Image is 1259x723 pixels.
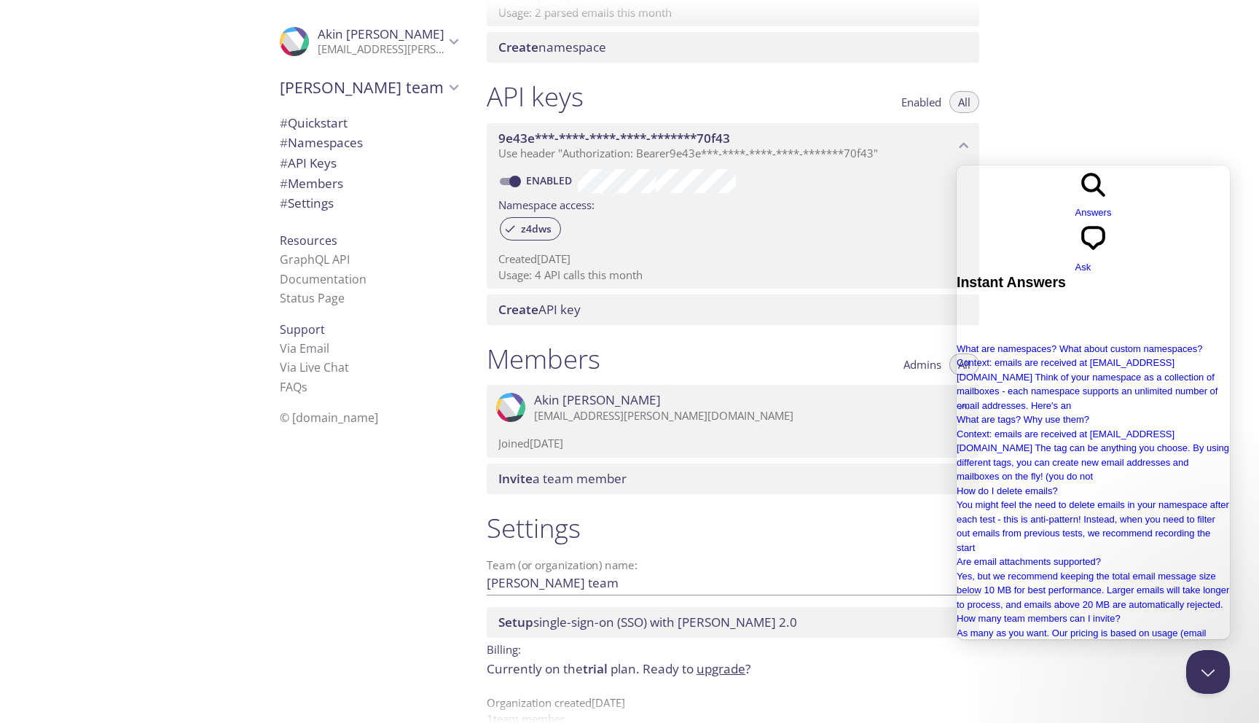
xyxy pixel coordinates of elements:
span: Setup [498,614,533,630]
div: Akin Sariozkan [268,17,469,66]
span: Create [498,39,538,55]
a: FAQ [280,379,307,395]
span: Support [280,321,325,337]
span: # [280,195,288,211]
div: z4dws [500,217,561,241]
button: Admins [895,353,950,375]
div: Create API Key [487,294,979,325]
button: All [949,91,979,113]
span: [PERSON_NAME] team [280,77,444,98]
span: # [280,155,288,171]
div: Invite a team member [487,464,979,494]
p: [EMAIL_ADDRESS][PERSON_NAME][DOMAIN_NAME] [318,42,444,57]
span: API key [498,301,581,318]
div: API Keys [268,153,469,173]
div: Akin Sariozkan [487,385,979,430]
span: z4dws [512,222,560,235]
span: Quickstart [280,114,348,131]
span: # [280,134,288,151]
p: [EMAIL_ADDRESS][PERSON_NAME][DOMAIN_NAME] [534,409,954,423]
iframe: Help Scout Beacon - Live Chat, Contact Form, and Knowledge Base [957,165,1230,639]
span: Akin [PERSON_NAME] [534,392,661,408]
h1: API keys [487,80,584,113]
span: API Keys [280,155,337,171]
span: single-sign-on (SSO) with [PERSON_NAME] 2.0 [498,614,797,630]
div: Namespaces [268,133,469,153]
a: Enabled [524,173,578,187]
p: Usage: 4 API calls this month [498,267,968,283]
span: Akin [PERSON_NAME] [318,26,444,42]
div: Create namespace [487,32,979,63]
span: namespace [498,39,606,55]
p: Currently on the plan. [487,660,979,679]
a: Documentation [280,271,366,287]
span: a team member [498,470,627,487]
h1: Members [487,343,600,375]
span: Invite [498,470,533,487]
div: Quickstart [268,113,469,133]
label: Namespace access: [498,193,595,214]
iframe: Help Scout Beacon - Close [1186,650,1230,694]
button: Enabled [893,91,950,113]
div: Akin's team [268,69,469,106]
label: Team (or organization) name: [487,560,638,571]
a: GraphQL API [280,251,350,267]
button: All [949,353,979,375]
span: © [DOMAIN_NAME] [280,410,378,426]
span: Namespaces [280,134,363,151]
span: Ready to ? [643,660,750,677]
a: Status Page [280,290,345,306]
span: trial [583,660,608,677]
p: Billing: [487,638,979,659]
span: Members [280,175,343,192]
div: Setup SSO [487,607,979,638]
div: Team Settings [268,193,469,214]
a: upgrade [697,660,745,677]
a: Via Live Chat [280,359,349,375]
a: Via Email [280,340,329,356]
span: # [280,114,288,131]
span: Resources [280,232,337,249]
div: Members [268,173,469,194]
p: Joined [DATE] [498,436,968,451]
span: s [302,379,307,395]
h1: Settings [487,512,979,544]
span: # [280,175,288,192]
p: Created [DATE] [498,251,968,267]
span: Create [498,301,538,318]
span: Settings [280,195,334,211]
